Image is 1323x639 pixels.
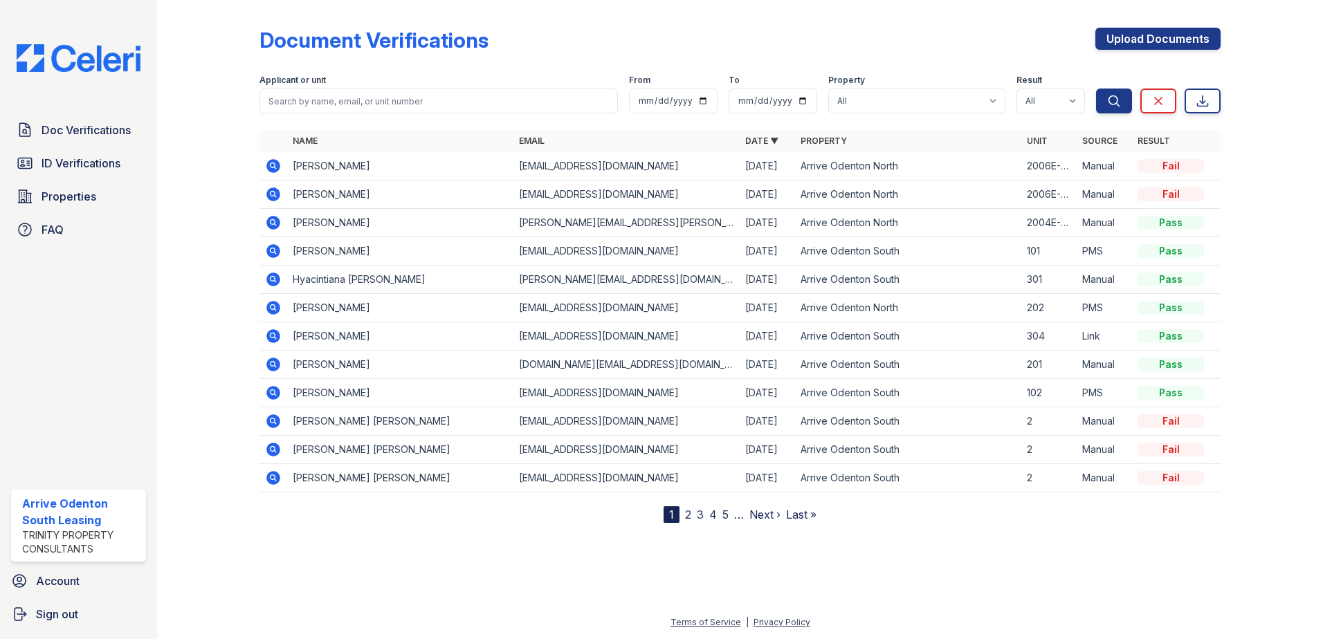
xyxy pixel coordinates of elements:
[795,294,1021,322] td: Arrive Odenton North
[795,407,1021,436] td: Arrive Odenton South
[6,44,152,72] img: CE_Logo_Blue-a8612792a0a2168367f1c8372b55b34899dd931a85d93a1a3d3e32e68fde9ad4.png
[1021,180,1077,209] td: 2006E-301
[1138,216,1204,230] div: Pass
[42,221,64,238] span: FAQ
[1077,379,1132,407] td: PMS
[513,351,740,379] td: [DOMAIN_NAME][EMAIL_ADDRESS][DOMAIN_NAME]
[685,508,691,521] a: 2
[287,407,513,436] td: [PERSON_NAME] [PERSON_NAME]
[513,180,740,209] td: [EMAIL_ADDRESS][DOMAIN_NAME]
[1021,436,1077,464] td: 2
[1021,209,1077,237] td: 2004E-202
[513,407,740,436] td: [EMAIL_ADDRESS][DOMAIN_NAME]
[1021,294,1077,322] td: 202
[11,116,146,144] a: Doc Verifications
[745,136,778,146] a: Date ▼
[1138,358,1204,371] div: Pass
[1077,266,1132,294] td: Manual
[740,180,795,209] td: [DATE]
[740,237,795,266] td: [DATE]
[1138,414,1204,428] div: Fail
[1082,136,1117,146] a: Source
[1016,75,1042,86] label: Result
[1077,294,1132,322] td: PMS
[740,322,795,351] td: [DATE]
[629,75,650,86] label: From
[729,75,740,86] label: To
[513,436,740,464] td: [EMAIL_ADDRESS][DOMAIN_NAME]
[513,294,740,322] td: [EMAIL_ADDRESS][DOMAIN_NAME]
[1077,322,1132,351] td: Link
[287,464,513,492] td: [PERSON_NAME] [PERSON_NAME]
[795,351,1021,379] td: Arrive Odenton South
[1077,152,1132,180] td: Manual
[287,180,513,209] td: [PERSON_NAME]
[293,136,318,146] a: Name
[11,149,146,177] a: ID Verifications
[259,89,618,113] input: Search by name, email, or unit number
[740,379,795,407] td: [DATE]
[513,379,740,407] td: [EMAIL_ADDRESS][DOMAIN_NAME]
[795,209,1021,237] td: Arrive Odenton North
[287,351,513,379] td: [PERSON_NAME]
[513,266,740,294] td: [PERSON_NAME][EMAIL_ADDRESS][DOMAIN_NAME]
[740,351,795,379] td: [DATE]
[1077,407,1132,436] td: Manual
[1095,28,1221,50] a: Upload Documents
[740,464,795,492] td: [DATE]
[795,322,1021,351] td: Arrive Odenton South
[1021,322,1077,351] td: 304
[740,152,795,180] td: [DATE]
[722,508,729,521] a: 5
[795,436,1021,464] td: Arrive Odenton South
[6,600,152,628] a: Sign out
[1138,272,1204,286] div: Pass
[36,573,80,589] span: Account
[287,322,513,351] td: [PERSON_NAME]
[22,495,140,528] div: Arrive Odenton South Leasing
[287,152,513,180] td: [PERSON_NAME]
[734,506,744,523] span: …
[740,266,795,294] td: [DATE]
[1021,152,1077,180] td: 2006E-301
[22,528,140,556] div: Trinity Property Consultants
[42,188,96,205] span: Properties
[1138,136,1170,146] a: Result
[6,567,152,595] a: Account
[513,209,740,237] td: [PERSON_NAME][EMAIL_ADDRESS][PERSON_NAME][DOMAIN_NAME]
[1021,407,1077,436] td: 2
[828,75,865,86] label: Property
[801,136,847,146] a: Property
[740,209,795,237] td: [DATE]
[740,294,795,322] td: [DATE]
[519,136,545,146] a: Email
[287,237,513,266] td: [PERSON_NAME]
[746,617,749,627] div: |
[1077,436,1132,464] td: Manual
[36,606,78,622] span: Sign out
[513,237,740,266] td: [EMAIL_ADDRESS][DOMAIN_NAME]
[1077,237,1132,266] td: PMS
[513,322,740,351] td: [EMAIL_ADDRESS][DOMAIN_NAME]
[749,508,781,521] a: Next ›
[795,464,1021,492] td: Arrive Odenton South
[709,508,717,521] a: 4
[1027,136,1048,146] a: Unit
[795,237,1021,266] td: Arrive Odenton South
[1077,464,1132,492] td: Manual
[664,506,679,523] div: 1
[754,617,810,627] a: Privacy Policy
[1021,379,1077,407] td: 102
[795,266,1021,294] td: Arrive Odenton South
[513,152,740,180] td: [EMAIL_ADDRESS][DOMAIN_NAME]
[42,122,131,138] span: Doc Verifications
[513,464,740,492] td: [EMAIL_ADDRESS][DOMAIN_NAME]
[1138,386,1204,400] div: Pass
[1077,180,1132,209] td: Manual
[1021,237,1077,266] td: 101
[1138,301,1204,315] div: Pass
[795,379,1021,407] td: Arrive Odenton South
[1077,209,1132,237] td: Manual
[740,436,795,464] td: [DATE]
[1021,351,1077,379] td: 201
